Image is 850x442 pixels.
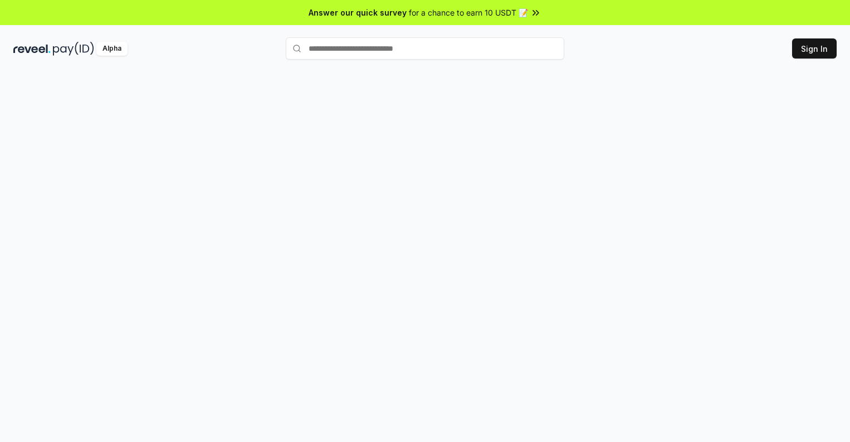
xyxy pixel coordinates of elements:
[96,42,128,56] div: Alpha
[309,7,407,18] span: Answer our quick survey
[409,7,528,18] span: for a chance to earn 10 USDT 📝
[13,42,51,56] img: reveel_dark
[53,42,94,56] img: pay_id
[792,38,837,59] button: Sign In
